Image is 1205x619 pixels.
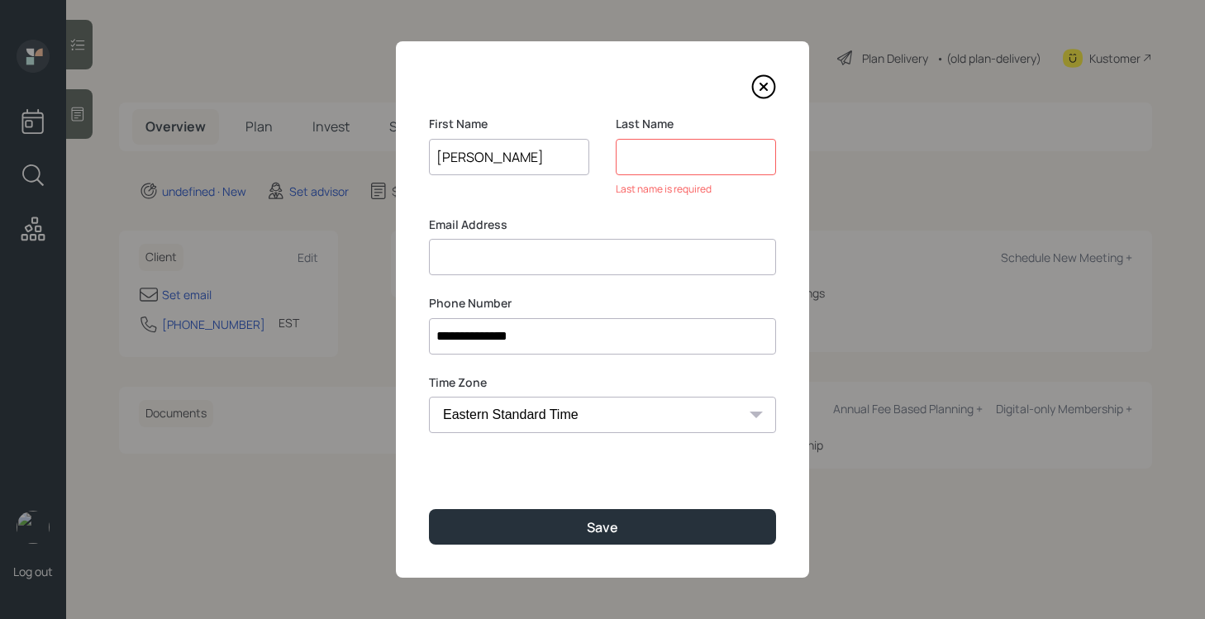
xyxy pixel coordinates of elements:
[429,374,776,391] label: Time Zone
[429,295,776,312] label: Phone Number
[587,518,618,536] div: Save
[429,116,589,132] label: First Name
[616,116,776,132] label: Last Name
[429,509,776,545] button: Save
[429,217,776,233] label: Email Address
[616,182,776,197] div: Last name is required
